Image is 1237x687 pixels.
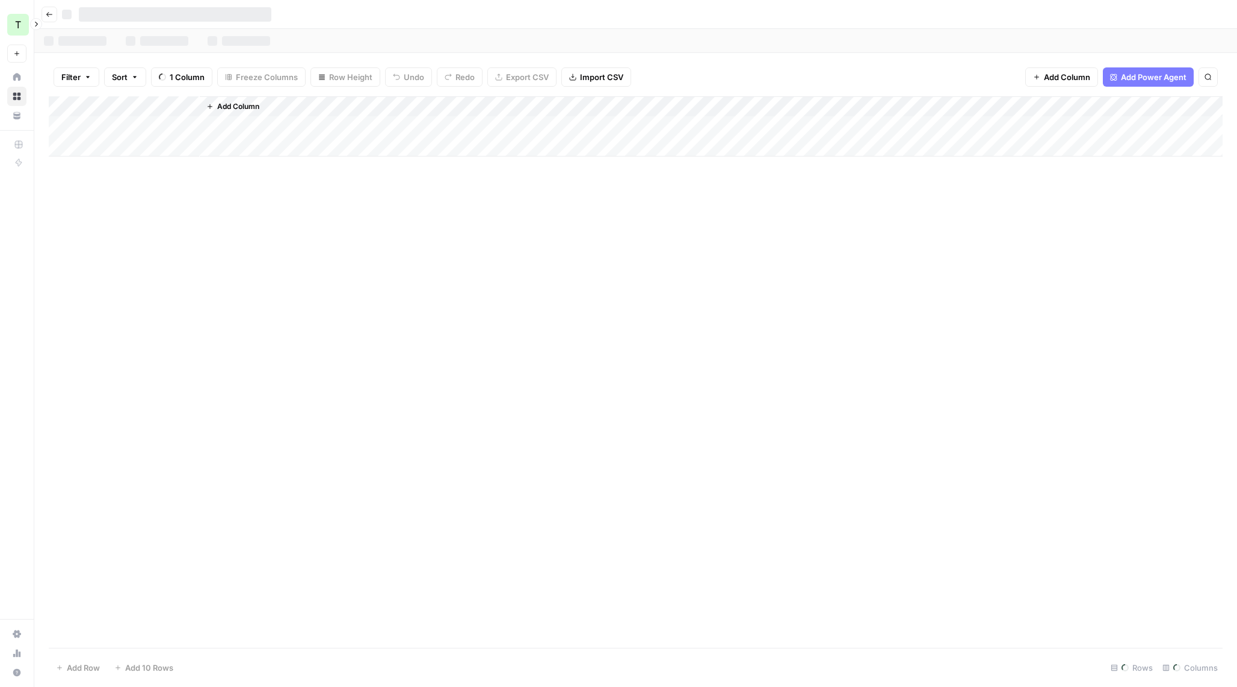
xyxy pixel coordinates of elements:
button: Filter [54,67,99,87]
div: Columns [1158,658,1223,677]
button: Import CSV [561,67,631,87]
button: Add Column [1025,67,1098,87]
span: Add Row [67,662,100,674]
a: Usage [7,644,26,663]
button: Export CSV [487,67,557,87]
span: Freeze Columns [236,71,298,83]
span: Add Column [217,101,259,112]
button: Workspace: TY SEO Team [7,10,26,40]
button: Add Column [202,99,264,114]
a: Browse [7,87,26,106]
button: Redo [437,67,483,87]
span: 1 Column [170,71,205,83]
span: Export CSV [506,71,549,83]
button: Add Row [49,658,107,677]
div: Rows [1106,658,1158,677]
button: Undo [385,67,432,87]
span: Redo [455,71,475,83]
span: Add Power Agent [1121,71,1186,83]
button: 1 Column [151,67,212,87]
button: Help + Support [7,663,26,682]
button: Add 10 Rows [107,658,180,677]
span: T [15,17,21,32]
button: Row Height [310,67,380,87]
span: Sort [112,71,128,83]
span: Row Height [329,71,372,83]
span: Filter [61,71,81,83]
a: Your Data [7,106,26,125]
button: Sort [104,67,146,87]
button: Add Power Agent [1103,67,1194,87]
span: Add Column [1044,71,1090,83]
a: Settings [7,624,26,644]
span: Add 10 Rows [125,662,173,674]
a: Home [7,67,26,87]
button: Freeze Columns [217,67,306,87]
span: Import CSV [580,71,623,83]
span: Undo [404,71,424,83]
